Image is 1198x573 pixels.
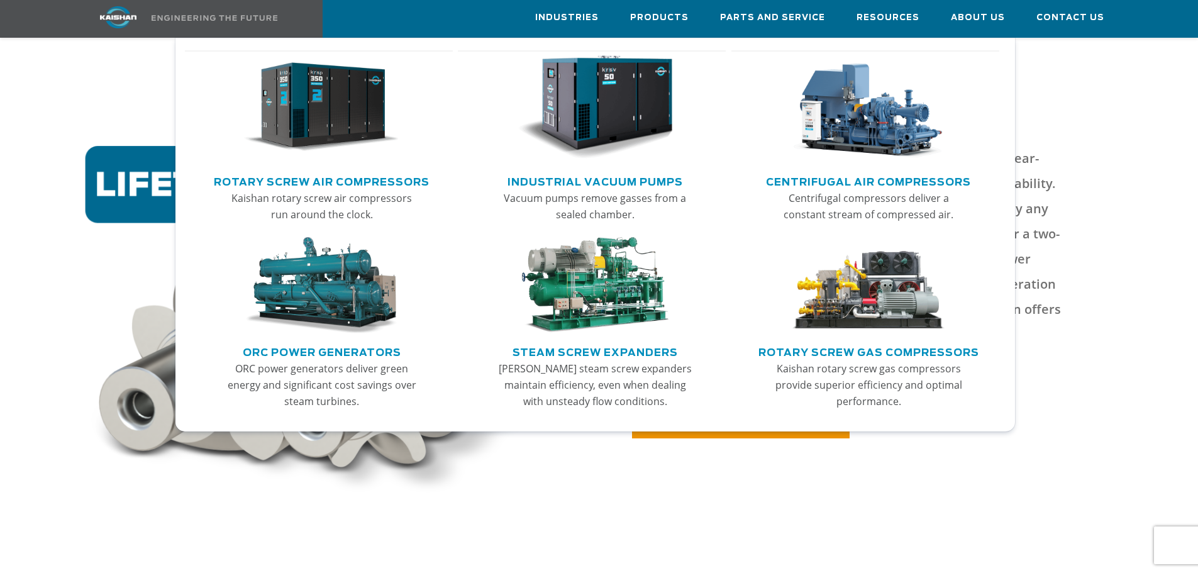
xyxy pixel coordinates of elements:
img: kaishan logo [71,6,165,28]
p: Vacuum pumps remove gasses from a sealed chamber. [497,190,693,223]
img: thumb-Rotary-Screw-Gas-Compressors [791,237,946,334]
img: warranty [79,146,592,504]
img: thumb-Centrifugal-Air-Compressors [791,55,946,160]
a: Products [630,1,689,35]
span: Products [630,11,689,25]
img: thumb-Rotary-Screw-Air-Compressors [244,55,399,160]
img: thumb-Industrial-Vacuum-Pumps [518,55,672,160]
span: Parts and Service [720,11,825,25]
a: Centrifugal Air Compressors [766,171,971,190]
img: thumb-ORC-Power-Generators [244,237,399,334]
p: Kaishan rotary screw gas compressors provide superior efficiency and optimal performance. [770,360,967,409]
a: ORC Power Generators [243,342,401,360]
a: Contact Us [1036,1,1104,35]
a: About Us [951,1,1005,35]
p: ORC power generators deliver green energy and significant cost savings over steam turbines. [224,360,420,409]
span: About Us [951,11,1005,25]
a: Steam Screw Expanders [513,342,678,360]
a: Rotary Screw Gas Compressors [758,342,979,360]
p: Kaishan rotary screw air compressors run around the clock. [224,190,420,223]
p: [PERSON_NAME] steam screw expanders maintain efficiency, even when dealing with unsteady flow con... [497,360,693,409]
a: Industries [535,1,599,35]
a: Resources [857,1,919,35]
p: Centrifugal compressors deliver a constant stream of compressed air. [770,190,967,223]
img: thumb-Steam-Screw-Expanders [518,237,672,334]
img: Engineering the future [152,15,277,21]
a: Rotary Screw Air Compressors [214,171,430,190]
a: Parts and Service [720,1,825,35]
span: Contact Us [1036,11,1104,25]
span: Resources [857,11,919,25]
span: Industries [535,11,599,25]
a: Industrial Vacuum Pumps [507,171,683,190]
